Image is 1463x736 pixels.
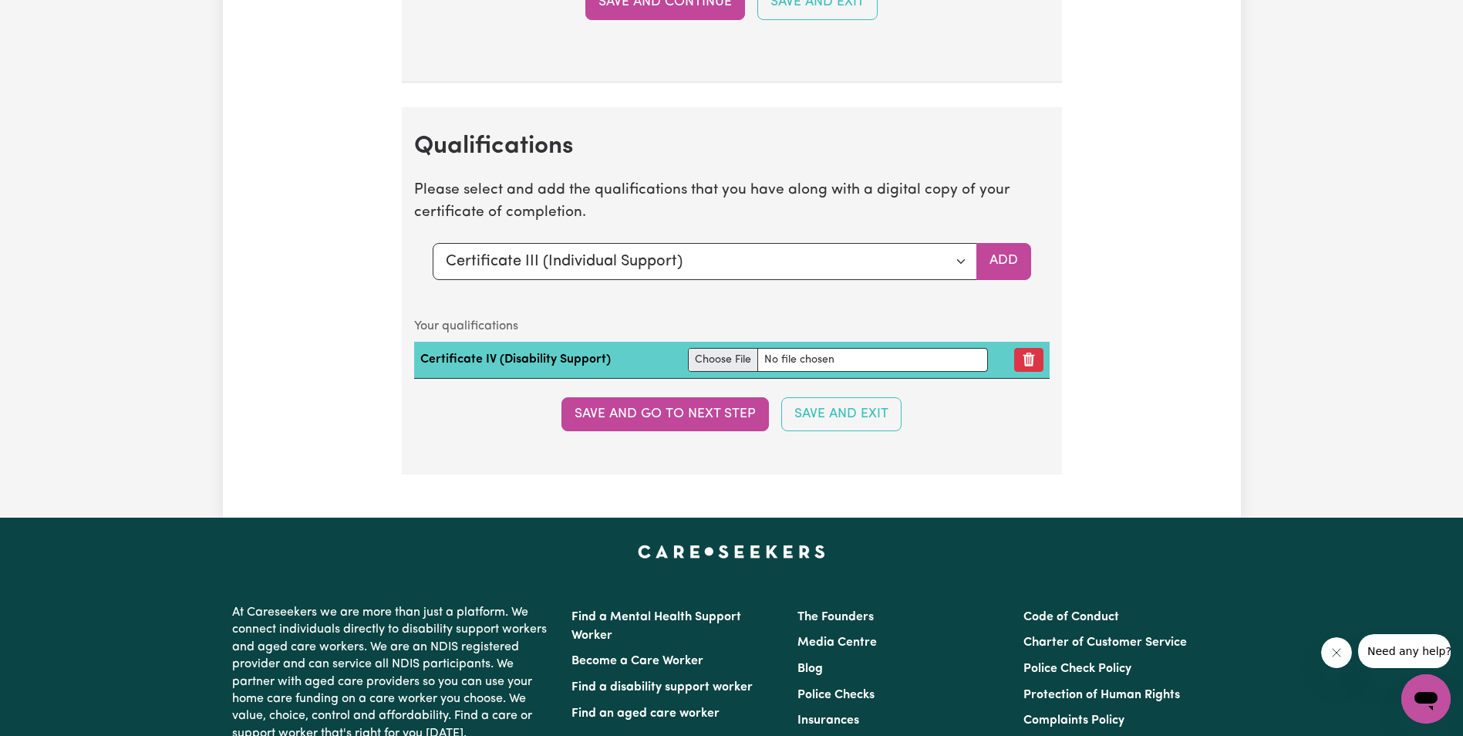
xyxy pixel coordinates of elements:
[571,681,753,694] a: Find a disability support worker
[1023,636,1187,649] a: Charter of Customer Service
[571,655,703,667] a: Become a Care Worker
[414,132,1050,161] h2: Qualifications
[9,11,93,23] span: Need any help?
[571,707,720,720] a: Find an aged care worker
[1358,634,1451,668] iframe: Message from company
[797,663,823,675] a: Blog
[1321,637,1352,668] iframe: Close message
[414,180,1050,225] p: Please select and add the qualifications that you have along with a digital copy of your certific...
[414,342,683,379] td: Certificate IV (Disability Support)
[797,611,874,623] a: The Founders
[561,397,769,431] button: Save and go to next step
[781,397,902,431] button: Save and Exit
[797,636,877,649] a: Media Centre
[1401,674,1451,724] iframe: Button to launch messaging window
[1023,714,1124,727] a: Complaints Policy
[797,714,859,727] a: Insurances
[1023,689,1180,701] a: Protection of Human Rights
[1023,663,1131,675] a: Police Check Policy
[414,311,1050,342] caption: Your qualifications
[976,243,1031,280] button: Add selected qualification
[638,545,825,558] a: Careseekers home page
[1014,348,1043,372] button: Remove qualification
[571,611,741,642] a: Find a Mental Health Support Worker
[797,689,875,701] a: Police Checks
[1023,611,1119,623] a: Code of Conduct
